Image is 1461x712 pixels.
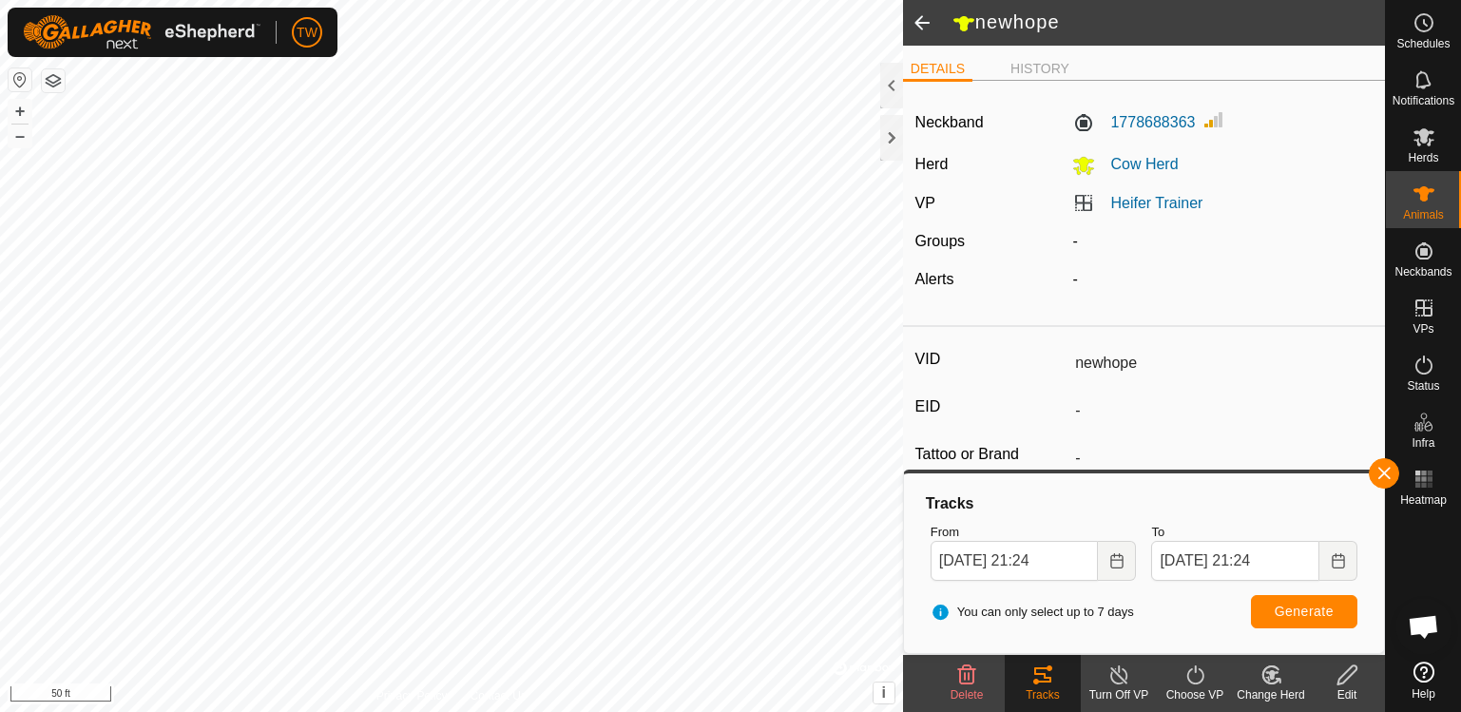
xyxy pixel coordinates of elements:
div: Edit [1309,686,1385,703]
span: Generate [1275,604,1334,619]
div: Change Herd [1233,686,1309,703]
li: HISTORY [1003,59,1077,79]
span: TW [297,23,317,43]
label: To [1151,523,1357,542]
span: Delete [951,688,984,702]
button: i [874,683,894,703]
label: 1778688363 [1072,111,1195,134]
div: Tracks [923,492,1365,515]
label: EID [915,394,1068,419]
label: From [931,523,1137,542]
button: Choose Date [1319,541,1357,581]
span: Heatmap [1400,494,1447,506]
div: Tracks [1005,686,1081,703]
button: Map Layers [42,69,65,92]
label: VP [915,195,935,211]
a: Heifer Trainer [1110,195,1202,211]
span: Cow Herd [1095,156,1178,172]
h2: newhope [952,10,1385,35]
button: Reset Map [9,68,31,91]
li: DETAILS [903,59,972,82]
span: Status [1407,380,1439,392]
div: Open chat [1395,598,1452,655]
a: Contact Us [471,687,527,704]
span: Animals [1403,209,1444,221]
div: Turn Off VP [1081,686,1157,703]
label: Groups [915,233,965,249]
label: Neckband [915,111,984,134]
div: - [1065,230,1380,253]
button: Choose Date [1098,541,1136,581]
label: Alerts [915,271,954,287]
label: VID [915,347,1068,372]
span: Herds [1408,152,1438,164]
span: Neckbands [1394,266,1451,278]
span: You can only select up to 7 days [931,603,1134,622]
span: VPs [1413,323,1433,335]
span: i [882,684,886,701]
label: Herd [915,156,949,172]
span: Infra [1412,437,1434,449]
span: Notifications [1393,95,1454,106]
div: Choose VP [1157,686,1233,703]
a: Privacy Policy [376,687,448,704]
span: Schedules [1396,38,1450,49]
img: Gallagher Logo [23,15,260,49]
img: Signal strength [1202,108,1225,131]
span: Help [1412,688,1435,700]
a: Help [1386,654,1461,707]
button: Generate [1251,595,1357,628]
div: - [1065,268,1380,291]
button: – [9,125,31,147]
button: + [9,100,31,123]
label: Tattoo or Brand [915,442,1068,467]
